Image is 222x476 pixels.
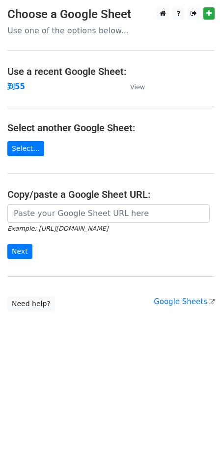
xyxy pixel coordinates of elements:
[154,297,215,306] a: Google Sheets
[120,82,145,91] a: View
[7,25,215,36] p: Use one of the options below...
[7,82,25,91] a: 到55
[7,225,108,232] small: Example: [URL][DOMAIN_NAME]
[7,7,215,22] h3: Choose a Google Sheet
[7,122,215,134] h4: Select another Google Sheet:
[7,296,55,311] a: Need help?
[7,189,215,200] h4: Copy/paste a Google Sheet URL:
[7,244,32,259] input: Next
[7,66,215,77] h4: Use a recent Google Sheet:
[130,83,145,91] small: View
[7,204,210,223] input: Paste your Google Sheet URL here
[7,141,44,156] a: Select...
